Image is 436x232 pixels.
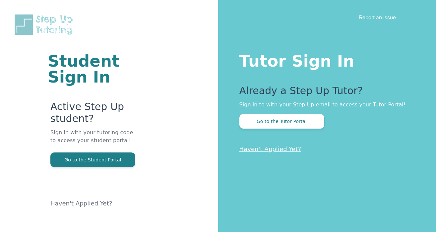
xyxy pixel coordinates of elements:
p: Active Step Up student? [50,101,139,129]
h1: Tutor Sign In [239,50,410,69]
a: Haven't Applied Yet? [239,145,301,152]
img: Step Up Tutoring horizontal logo [13,13,77,36]
button: Go to the Tutor Portal [239,114,324,129]
a: Go to the Student Portal [50,156,135,163]
button: Go to the Student Portal [50,152,135,167]
a: Report an Issue [359,14,396,21]
p: Sign in to with your Step Up email to access your Tutor Portal! [239,101,410,109]
h1: Student Sign In [48,53,139,85]
p: Already a Step Up Tutor? [239,85,410,101]
a: Go to the Tutor Portal [239,118,324,124]
p: Sign in with your tutoring code to access your student portal! [50,129,139,152]
a: Haven't Applied Yet? [50,200,112,207]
